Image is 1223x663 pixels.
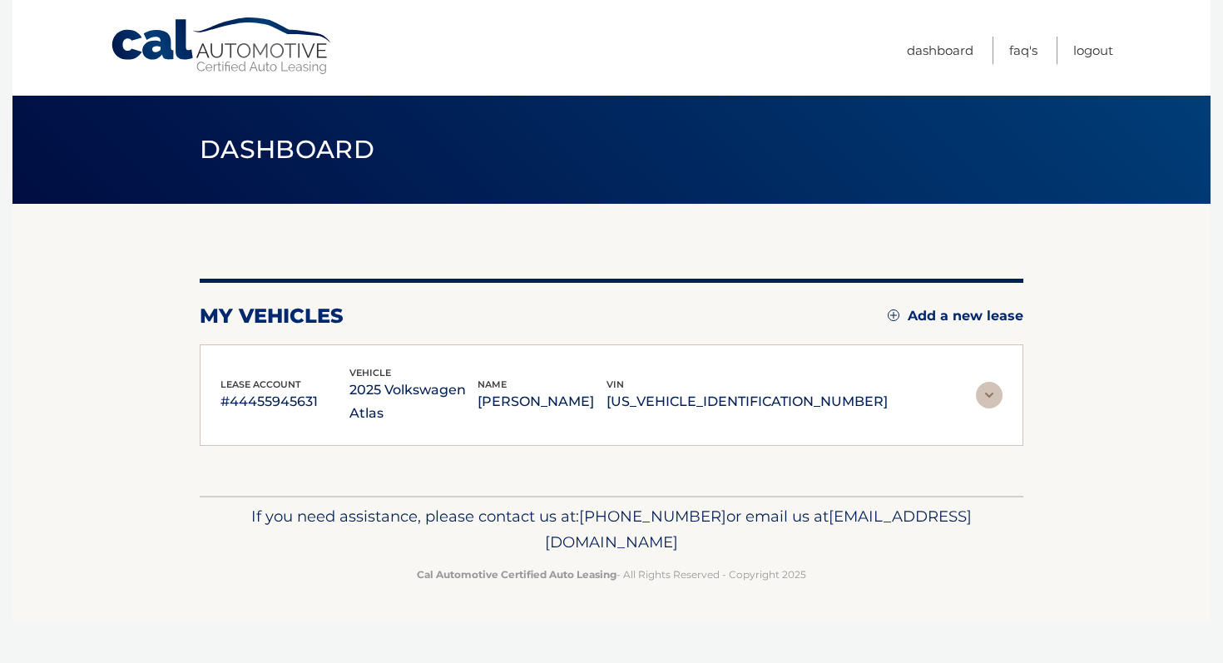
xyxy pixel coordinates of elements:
img: add.svg [888,309,899,321]
span: vin [607,379,624,390]
img: accordion-rest.svg [976,382,1003,408]
span: vehicle [349,367,391,379]
span: [PHONE_NUMBER] [579,507,726,526]
span: name [478,379,507,390]
h2: my vehicles [200,304,344,329]
a: Add a new lease [888,308,1023,324]
span: Dashboard [200,134,374,165]
p: 2025 Volkswagen Atlas [349,379,478,425]
p: - All Rights Reserved - Copyright 2025 [210,566,1013,583]
a: Dashboard [907,37,973,64]
a: Cal Automotive [110,17,334,76]
p: #44455945631 [220,390,349,413]
a: FAQ's [1009,37,1037,64]
strong: Cal Automotive Certified Auto Leasing [417,568,616,581]
p: [PERSON_NAME] [478,390,607,413]
p: If you need assistance, please contact us at: or email us at [210,503,1013,557]
span: lease account [220,379,301,390]
p: [US_VEHICLE_IDENTIFICATION_NUMBER] [607,390,888,413]
a: Logout [1073,37,1113,64]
